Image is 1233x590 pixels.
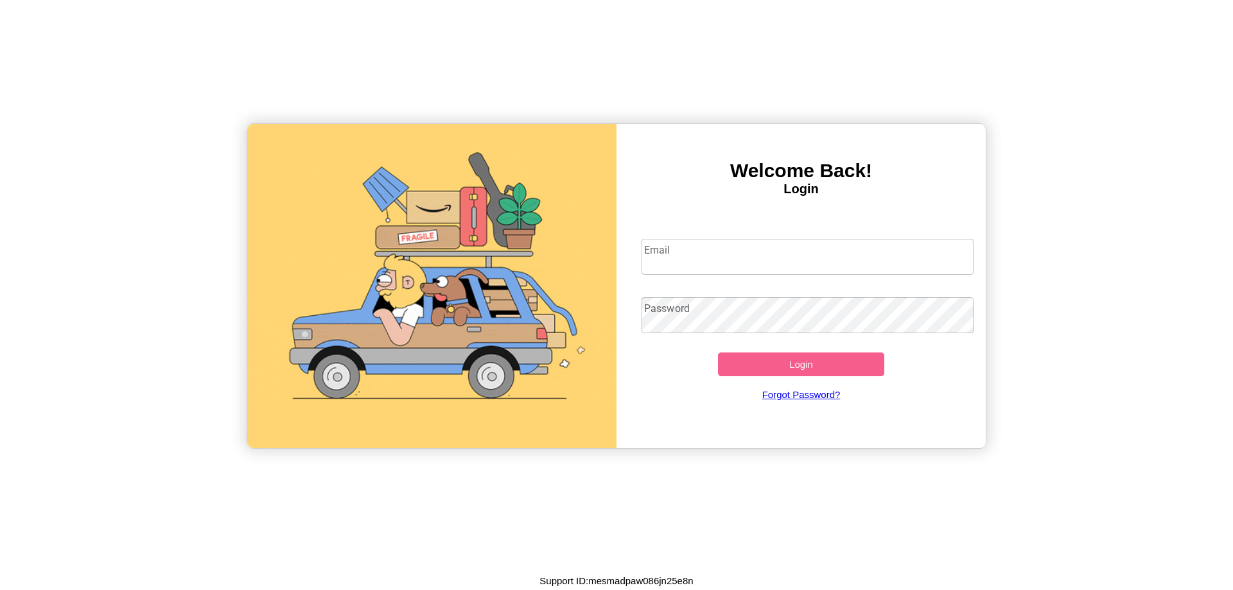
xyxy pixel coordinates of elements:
[718,352,884,376] button: Login
[616,160,986,182] h3: Welcome Back!
[635,376,968,413] a: Forgot Password?
[616,182,986,196] h4: Login
[247,124,616,448] img: gif
[539,572,693,589] p: Support ID: mesmadpaw086jn25e8n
